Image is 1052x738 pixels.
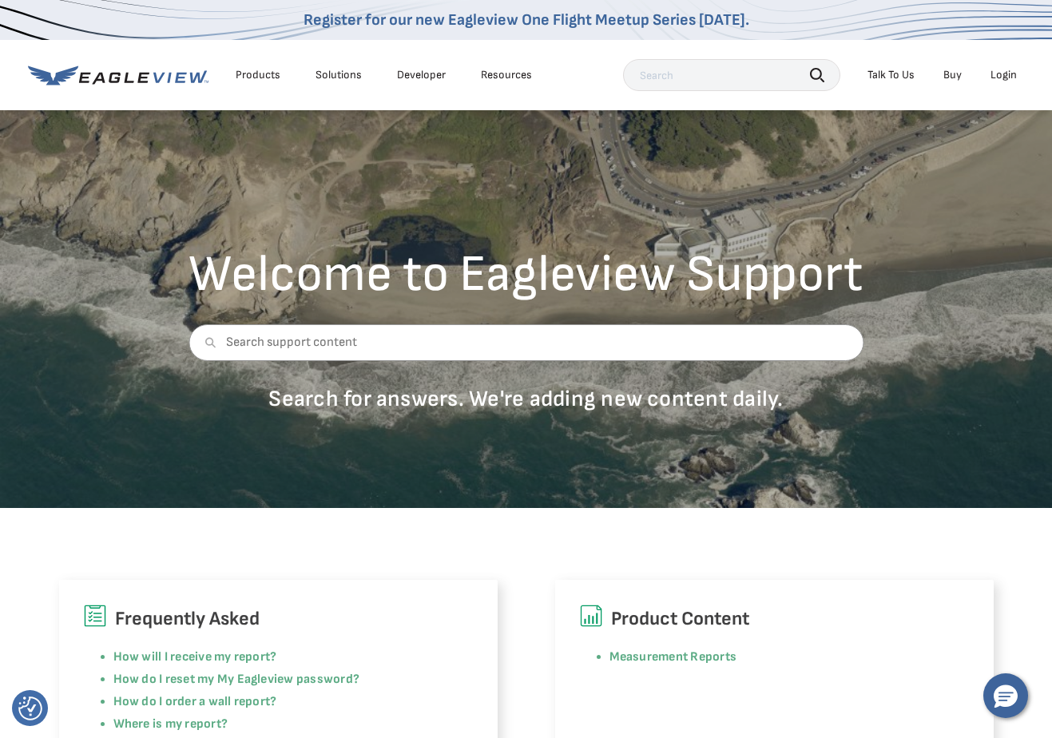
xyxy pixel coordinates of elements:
div: Login [990,68,1017,82]
div: Solutions [316,68,362,82]
button: Consent Preferences [18,696,42,720]
h6: Frequently Asked [83,604,474,634]
button: Hello, have a question? Let’s chat. [983,673,1028,718]
div: Products [236,68,280,82]
div: Talk To Us [867,68,915,82]
a: How will I receive my report? [113,649,277,665]
img: Revisit consent button [18,696,42,720]
a: Buy [943,68,962,82]
a: Where is my report? [113,716,228,732]
div: Resources [481,68,532,82]
p: Search for answers. We're adding new content daily. [189,385,863,413]
a: Developer [397,68,446,82]
h2: Welcome to Eagleview Support [189,249,863,300]
input: Search [623,59,840,91]
input: Search support content [189,324,863,361]
h6: Product Content [579,604,970,634]
a: Register for our new Eagleview One Flight Meetup Series [DATE]. [304,10,749,30]
a: Measurement Reports [609,649,737,665]
a: How do I reset my My Eagleview password? [113,672,360,687]
a: How do I order a wall report? [113,694,277,709]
